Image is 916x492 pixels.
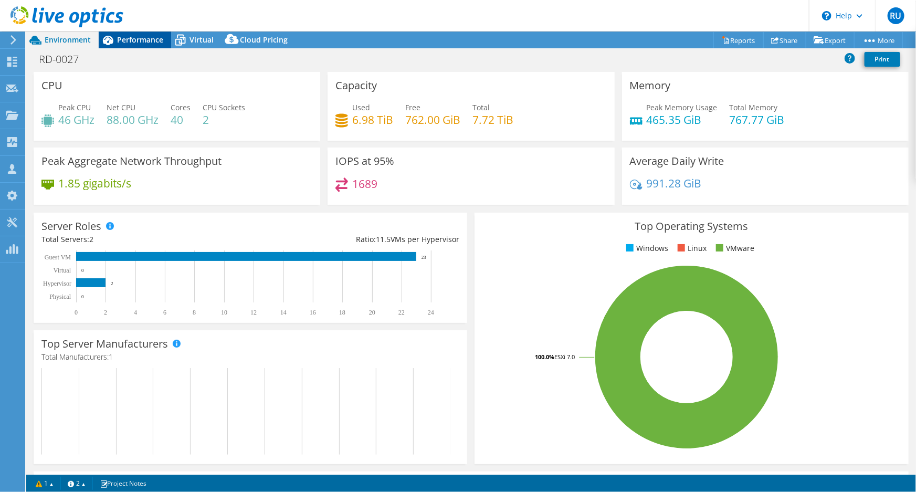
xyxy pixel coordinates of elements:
[535,353,554,361] tspan: 100.0%
[630,80,671,91] h3: Memory
[730,114,785,125] h4: 767.77 GiB
[203,102,245,112] span: CPU Sockets
[713,243,754,254] li: VMware
[171,102,191,112] span: Cores
[405,102,420,112] span: Free
[45,254,71,261] text: Guest VM
[554,353,575,361] tspan: ESXi 7.0
[240,35,288,45] span: Cloud Pricing
[41,338,168,350] h3: Top Server Manufacturers
[647,102,718,112] span: Peak Memory Usage
[41,155,222,167] h3: Peak Aggregate Network Throughput
[730,102,778,112] span: Total Memory
[58,177,131,189] h4: 1.85 gigabits/s
[43,280,71,287] text: Hypervisor
[806,32,855,48] a: Export
[376,234,391,244] span: 11.5
[92,477,154,490] a: Project Notes
[75,309,78,316] text: 0
[482,221,900,232] h3: Top Operating Systems
[117,35,163,45] span: Performance
[250,309,257,316] text: 12
[369,309,375,316] text: 20
[398,309,405,316] text: 22
[107,102,135,112] span: Net CPU
[81,268,84,273] text: 0
[335,155,394,167] h3: IOPS at 95%
[171,114,191,125] h4: 40
[41,221,101,232] h3: Server Roles
[221,309,227,316] text: 10
[203,114,245,125] h4: 2
[134,309,137,316] text: 4
[58,102,91,112] span: Peak CPU
[647,177,702,189] h4: 991.28 GiB
[89,234,93,244] span: 2
[107,114,159,125] h4: 88.00 GHz
[193,309,196,316] text: 8
[250,234,459,245] div: Ratio: VMs per Hypervisor
[647,114,718,125] h4: 465.35 GiB
[428,309,434,316] text: 24
[34,54,95,65] h1: RD-0027
[405,114,460,125] h4: 762.00 GiB
[58,114,94,125] h4: 46 GHz
[339,309,345,316] text: 18
[81,294,84,299] text: 0
[854,32,903,48] a: More
[352,178,377,190] h4: 1689
[352,102,370,112] span: Used
[49,293,71,300] text: Physical
[675,243,707,254] li: Linux
[713,32,764,48] a: Reports
[163,309,166,316] text: 6
[109,352,113,362] span: 1
[111,281,113,286] text: 2
[104,309,107,316] text: 2
[352,114,393,125] h4: 6.98 TiB
[630,155,724,167] h3: Average Daily Write
[865,52,900,67] a: Print
[422,255,427,260] text: 23
[624,243,668,254] li: Windows
[45,35,91,45] span: Environment
[822,11,831,20] svg: \n
[189,35,214,45] span: Virtual
[60,477,93,490] a: 2
[888,7,904,24] span: RU
[28,477,61,490] a: 1
[310,309,316,316] text: 16
[472,114,513,125] h4: 7.72 TiB
[280,309,287,316] text: 14
[54,267,71,274] text: Virtual
[335,80,377,91] h3: Capacity
[763,32,806,48] a: Share
[41,234,250,245] div: Total Servers:
[41,80,62,91] h3: CPU
[472,102,490,112] span: Total
[41,351,459,363] h4: Total Manufacturers:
